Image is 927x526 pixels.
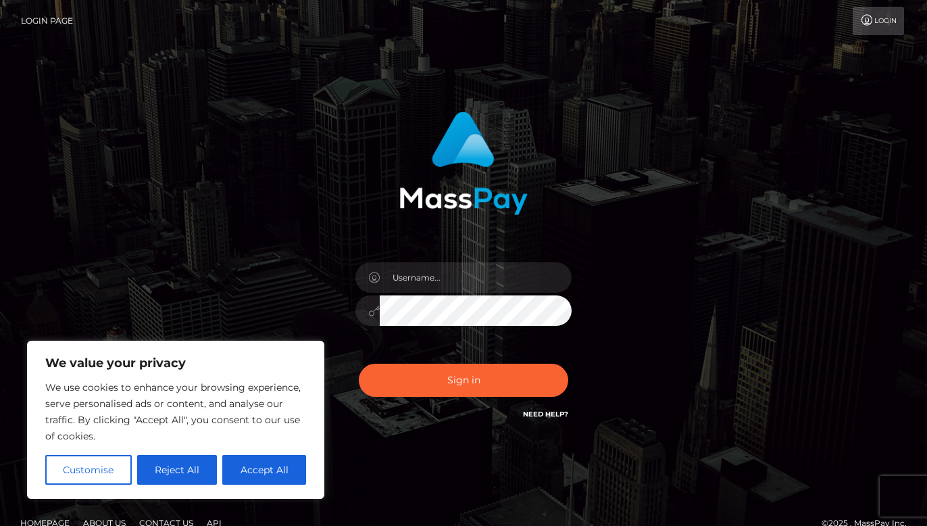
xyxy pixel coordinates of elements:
[853,7,904,35] a: Login
[45,379,306,444] p: We use cookies to enhance your browsing experience, serve personalised ads or content, and analys...
[45,455,132,485] button: Customise
[45,355,306,371] p: We value your privacy
[359,364,568,397] button: Sign in
[27,341,324,499] div: We value your privacy
[523,410,568,419] a: Need Help?
[399,112,528,215] img: MassPay Login
[222,455,306,485] button: Accept All
[137,455,218,485] button: Reject All
[380,262,572,293] input: Username...
[21,7,73,35] a: Login Page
